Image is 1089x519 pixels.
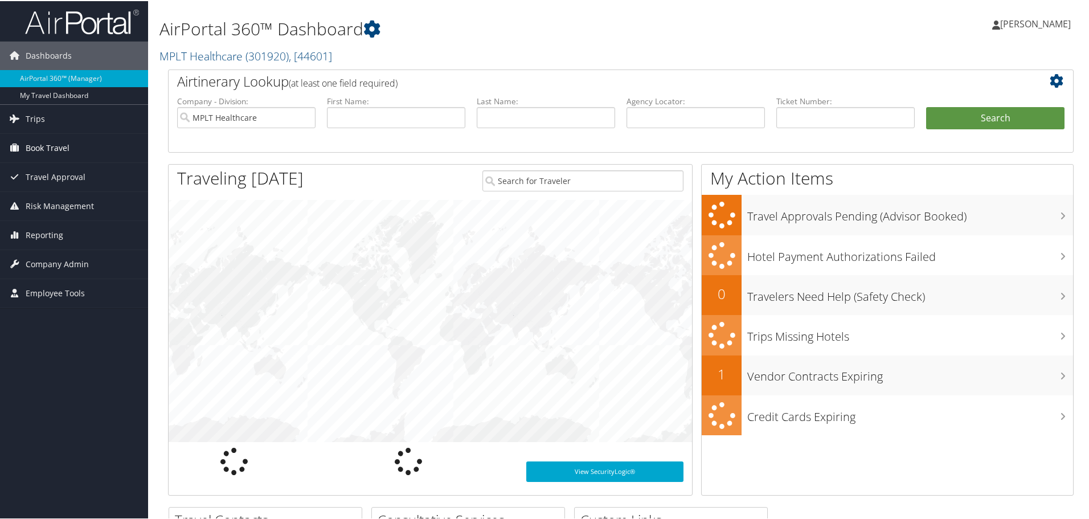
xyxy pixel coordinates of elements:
[747,402,1073,424] h3: Credit Cards Expiring
[702,314,1073,354] a: Trips Missing Hotels
[702,363,742,383] h2: 1
[26,104,45,132] span: Trips
[702,283,742,303] h2: 0
[747,282,1073,304] h3: Travelers Need Help (Safety Check)
[627,95,765,106] label: Agency Locator:
[245,47,289,63] span: ( 301920 )
[289,76,398,88] span: (at least one field required)
[327,95,465,106] label: First Name:
[26,220,63,248] span: Reporting
[26,191,94,219] span: Risk Management
[992,6,1082,40] a: [PERSON_NAME]
[1000,17,1071,29] span: [PERSON_NAME]
[702,165,1073,189] h1: My Action Items
[702,194,1073,234] a: Travel Approvals Pending (Advisor Booked)
[26,133,69,161] span: Book Travel
[159,16,775,40] h1: AirPortal 360™ Dashboard
[747,362,1073,383] h3: Vendor Contracts Expiring
[26,40,72,69] span: Dashboards
[26,249,89,277] span: Company Admin
[776,95,915,106] label: Ticket Number:
[159,47,332,63] a: MPLT Healthcare
[702,354,1073,394] a: 1Vendor Contracts Expiring
[25,7,139,34] img: airportal-logo.png
[477,95,615,106] label: Last Name:
[177,95,316,106] label: Company - Division:
[702,394,1073,435] a: Credit Cards Expiring
[702,274,1073,314] a: 0Travelers Need Help (Safety Check)
[747,322,1073,344] h3: Trips Missing Hotels
[177,71,989,90] h2: Airtinerary Lookup
[747,242,1073,264] h3: Hotel Payment Authorizations Failed
[177,165,304,189] h1: Traveling [DATE]
[289,47,332,63] span: , [ 44601 ]
[702,234,1073,275] a: Hotel Payment Authorizations Failed
[747,202,1073,223] h3: Travel Approvals Pending (Advisor Booked)
[482,169,683,190] input: Search for Traveler
[26,278,85,307] span: Employee Tools
[526,460,683,481] a: View SecurityLogic®
[926,106,1065,129] button: Search
[26,162,85,190] span: Travel Approval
